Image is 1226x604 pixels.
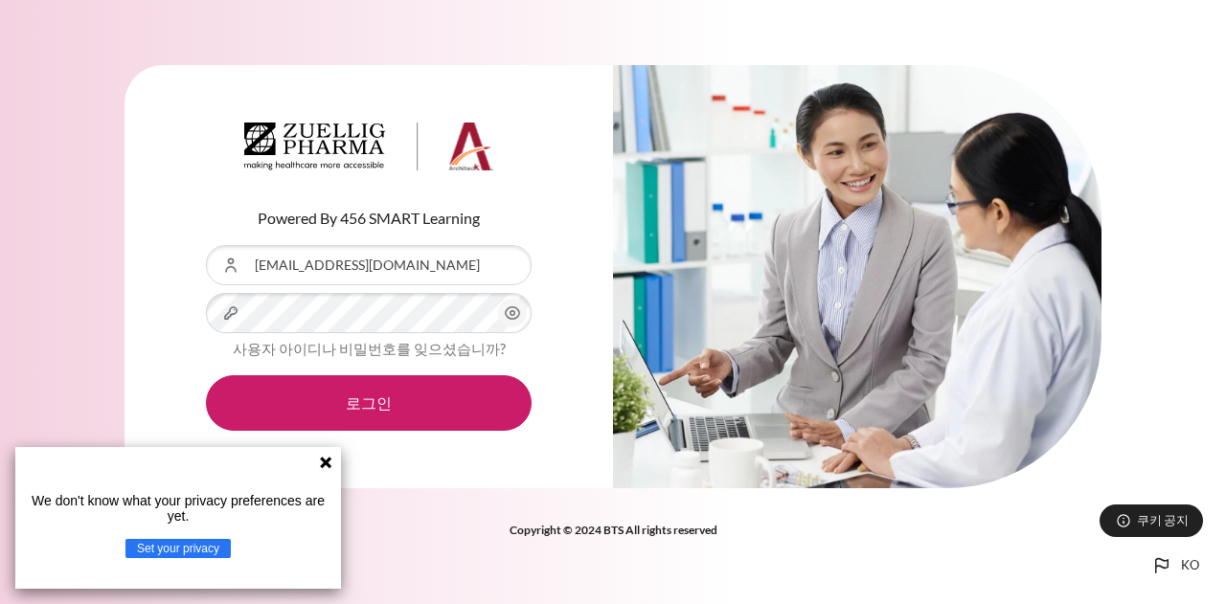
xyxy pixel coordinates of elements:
button: Set your privacy [125,539,231,558]
input: 사용자 아이디 [206,245,532,285]
a: Architeck [244,123,493,178]
button: Languages [1143,547,1207,585]
p: Powered By 456 SMART Learning [206,207,532,230]
span: ko [1181,556,1199,575]
span: 쿠키 공지 [1137,511,1189,529]
button: 로그인 [206,375,532,431]
strong: Copyright © 2024 BTS All rights reserved [510,523,717,537]
p: We don't know what your privacy preferences are yet. [23,493,333,524]
button: 쿠키 공지 [1100,504,1203,537]
a: 사용자 아이디나 비밀번호를 잊으셨습니까? [233,340,506,357]
img: Architeck [244,123,493,170]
